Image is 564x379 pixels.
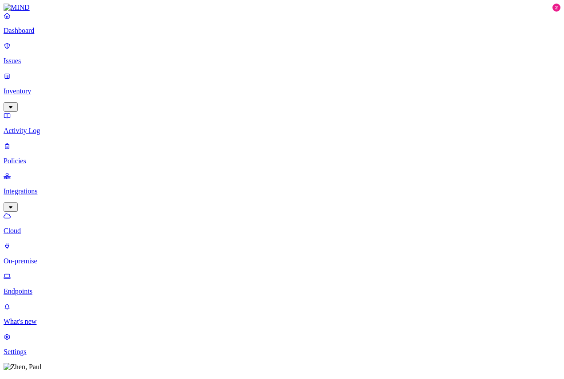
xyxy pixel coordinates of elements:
[4,287,560,295] p: Endpoints
[4,4,30,12] img: MIND
[4,87,560,95] p: Inventory
[4,212,560,235] a: Cloud
[4,42,560,65] a: Issues
[4,187,560,195] p: Integrations
[4,142,560,165] a: Policies
[4,257,560,265] p: On-premise
[4,72,560,110] a: Inventory
[4,57,560,65] p: Issues
[4,27,560,35] p: Dashboard
[4,333,560,356] a: Settings
[4,112,560,135] a: Activity Log
[4,348,560,356] p: Settings
[4,272,560,295] a: Endpoints
[4,12,560,35] a: Dashboard
[4,157,560,165] p: Policies
[4,363,41,371] img: Zhen, Paul
[4,4,560,12] a: MIND
[4,227,560,235] p: Cloud
[4,127,560,135] p: Activity Log
[4,302,560,326] a: What's new
[4,172,560,210] a: Integrations
[4,318,560,326] p: What's new
[4,242,560,265] a: On-premise
[552,4,560,12] div: 2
